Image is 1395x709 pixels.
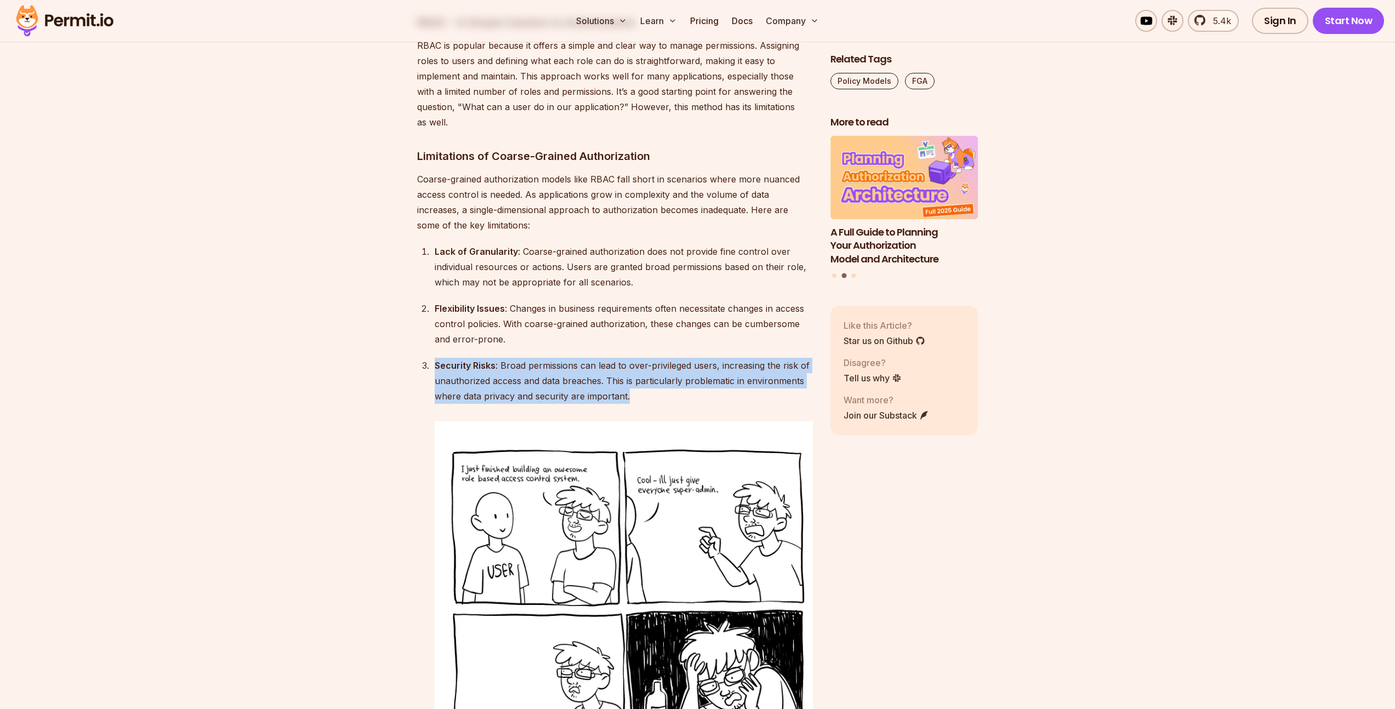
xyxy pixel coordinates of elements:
[417,171,813,233] p: Coarse-grained authorization models like RBAC fall short in scenarios where more nuanced access c...
[727,10,757,32] a: Docs
[844,393,929,406] p: Want more?
[844,318,925,331] p: Like this Article?
[851,273,856,277] button: Go to slide 3
[435,358,813,404] div: : Broad permissions can lead to over-privileged users, increasing the risk of unauthorized access...
[830,225,978,266] h3: A Full Guide to Planning Your Authorization Model and Architecture
[435,360,496,371] strong: Security Risks
[830,136,978,266] a: A Full Guide to Planning Your Authorization Model and ArchitectureA Full Guide to Planning Your A...
[572,10,631,32] button: Solutions
[1188,10,1239,32] a: 5.4k
[830,136,978,266] li: 2 of 3
[761,10,823,32] button: Company
[844,356,902,369] p: Disagree?
[830,116,978,129] h2: More to read
[905,73,935,89] a: FGA
[830,136,978,279] div: Posts
[841,273,846,278] button: Go to slide 2
[1313,8,1385,34] a: Start Now
[417,147,813,165] h3: Limitations of Coarse-Grained Authorization
[830,53,978,66] h2: Related Tags
[435,246,518,257] strong: Lack of Granularity
[11,2,118,39] img: Permit logo
[844,334,925,347] a: Star us on Github
[435,303,505,314] strong: Flexibility Issues
[435,244,813,290] div: : Coarse-grained authorization does not provide fine control over individual resources or actions...
[435,301,813,347] div: : Changes in business requirements often necessitate changes in access control policies. With coa...
[844,408,929,421] a: Join our Substack
[417,38,813,130] p: RBAC is popular because it offers a simple and clear way to manage permissions. Assigning roles t...
[1252,8,1308,34] a: Sign In
[832,273,836,277] button: Go to slide 1
[686,10,723,32] a: Pricing
[1206,14,1231,27] span: 5.4k
[844,371,902,384] a: Tell us why
[636,10,681,32] button: Learn
[830,73,898,89] a: Policy Models
[830,136,978,219] img: A Full Guide to Planning Your Authorization Model and Architecture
